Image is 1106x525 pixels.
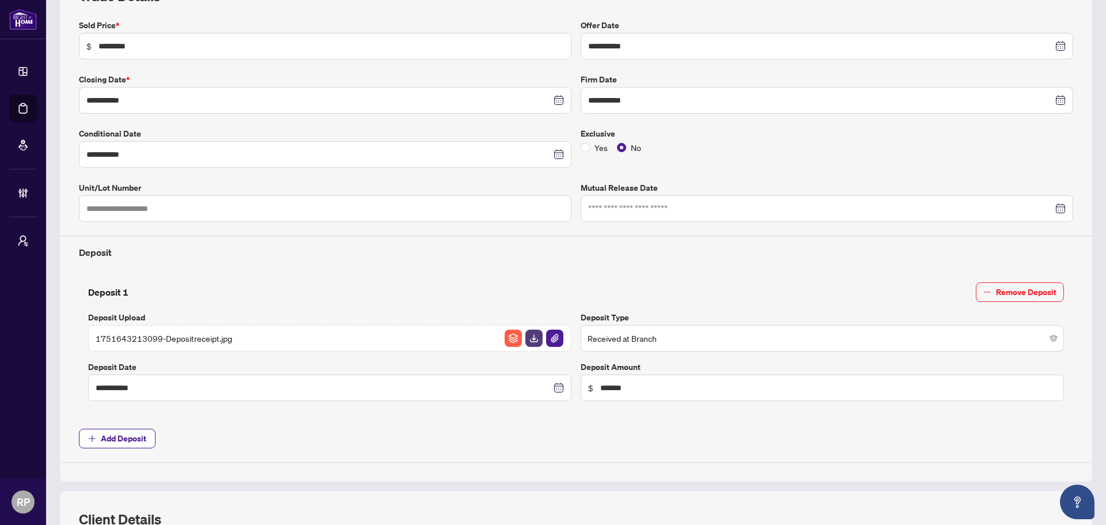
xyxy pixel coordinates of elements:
label: Conditional Date [79,127,571,140]
span: 1751643213099-Depositreceipt.jpg [96,332,232,345]
button: File Attachement [546,329,564,348]
span: Received at Branch [588,327,1057,349]
label: Offer Date [581,19,1073,32]
span: 1751643213099-Depositreceipt.jpgFile ArchiveFile DownloadFile Attachement [88,325,571,352]
span: No [626,141,646,154]
span: $ [86,40,92,52]
span: user-switch [17,235,29,247]
label: Sold Price [79,19,571,32]
img: File Archive [505,330,522,347]
span: minus [983,288,991,296]
label: Closing Date [79,73,571,86]
label: Exclusive [581,127,1073,140]
span: Add Deposit [101,429,146,448]
span: close-circle [1050,335,1057,342]
button: File Download [525,329,543,348]
img: logo [9,9,37,30]
label: Firm Date [581,73,1073,86]
button: File Archive [504,329,522,348]
label: Mutual Release Date [581,182,1073,194]
label: Deposit Amount [581,361,1064,373]
span: Remove Deposit [996,283,1056,301]
button: Add Deposit [79,429,156,448]
button: Remove Deposit [976,282,1064,302]
img: File Attachement [546,330,563,347]
label: Unit/Lot Number [79,182,571,194]
label: Deposit Date [88,361,571,373]
h4: Deposit 1 [88,285,128,299]
span: RP [17,494,30,510]
span: Yes [590,141,612,154]
h4: Deposit [79,245,1073,259]
label: Deposit Type [581,311,1064,324]
button: Open asap [1060,485,1094,519]
span: $ [588,382,593,394]
span: plus [88,435,96,443]
label: Deposit Upload [88,311,571,324]
img: File Download [525,330,543,347]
